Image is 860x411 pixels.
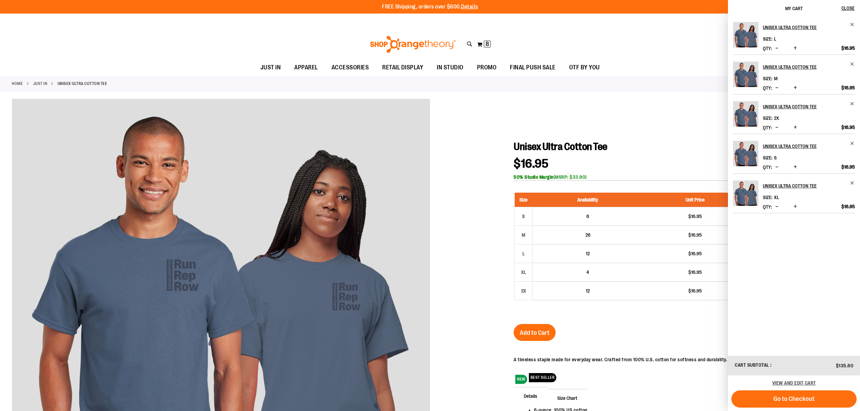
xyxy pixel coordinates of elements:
span: Close [841,5,855,11]
img: Unisex Ultra Cotton Tee [733,22,758,47]
img: Unisex Ultra Cotton Tee [733,101,758,127]
span: APPAREL [294,60,318,75]
label: Qty [763,204,772,210]
div: S [518,211,529,221]
span: 26 [585,232,590,238]
button: Increase product quantity [792,203,799,210]
a: Unisex Ultra Cotton Tee [733,101,758,131]
button: Increase product quantity [792,164,799,171]
span: M [774,76,777,81]
span: $16.95 [841,164,855,170]
dt: Size [763,36,772,42]
button: Decrease product quantity [774,85,780,91]
button: Decrease product quantity [774,203,780,210]
span: S [774,155,777,160]
button: Increase product quantity [792,124,799,131]
span: Add to Cart [520,329,550,337]
span: $16.95 [841,203,855,210]
div: XL [518,267,529,277]
div: $16.95 [646,232,744,238]
span: FINAL PUSH SALE [510,60,556,75]
a: Remove item [850,141,855,146]
span: ACCESSORIES [331,60,369,75]
h2: Unisex Ultra Cotton Tee [763,22,846,33]
th: Unit Price [643,193,747,207]
span: JUST IN [260,60,281,75]
p: FREE Shipping, orders over $600. [382,3,478,11]
a: View and edit cart [772,380,816,386]
div: L [518,248,529,259]
div: $16.95 [646,287,744,294]
li: Product [733,22,855,55]
img: Shop Orangetheory [369,36,457,53]
a: Home [12,81,23,87]
a: Unisex Ultra Cotton Tee [733,141,758,171]
span: 6 [586,214,589,219]
li: Product [733,55,855,94]
span: 8 [486,41,489,47]
span: 12 [586,288,590,294]
button: Decrease product quantity [774,164,780,171]
li: Product [733,94,855,134]
img: Unisex Ultra Cotton Tee [733,141,758,166]
div: 2X [518,286,529,296]
h2: Unisex Ultra Cotton Tee [763,180,846,191]
div: $16.95 [646,269,744,276]
img: Unisex Ultra Cotton Tee [733,180,758,206]
div: A timeless staple made for everyday wear. Crafted from 100% U.S. cotton for softness and durability. [514,356,727,363]
span: IN STUDIO [437,60,464,75]
b: 50% Studio Margin [514,174,554,180]
a: Remove item [850,101,855,106]
span: $16.95 [841,45,855,51]
div: M [518,230,529,240]
span: Go to Checkout [773,395,815,403]
label: Qty [763,125,772,130]
span: OTF BY YOU [569,60,600,75]
button: Decrease product quantity [774,124,780,131]
span: 4 [586,269,589,275]
h2: Unisex Ultra Cotton Tee [763,101,846,112]
a: Unisex Ultra Cotton Tee [763,141,855,152]
button: Add to Cart [514,324,556,341]
span: PROMO [477,60,497,75]
strong: Unisex Ultra Cotton Tee [58,81,107,87]
span: My Cart [785,6,803,11]
th: Size [515,193,533,207]
span: 2X [774,115,779,121]
span: $135.60 [836,363,854,368]
span: XL [774,195,779,200]
li: Product [733,134,855,173]
a: Unisex Ultra Cotton Tee [733,62,758,91]
span: RETAIL DISPLAY [382,60,423,75]
button: Increase product quantity [792,85,799,91]
span: L [774,36,776,42]
a: Unisex Ultra Cotton Tee [733,22,758,52]
a: Unisex Ultra Cotton Tee [733,180,758,210]
dt: Size [763,76,772,81]
div: (MSRP: $33.90) [514,174,848,180]
label: Qty [763,46,772,51]
span: Unisex Ultra Cotton Tee [514,141,607,152]
dt: Size [763,115,772,121]
h2: Unisex Ultra Cotton Tee [763,141,846,152]
div: $16.95 [646,213,744,220]
a: Remove item [850,180,855,186]
li: Product [733,173,855,213]
button: Go to Checkout [731,390,857,408]
span: $16.95 [841,124,855,130]
span: BEST SELLER [529,373,557,382]
span: $16.95 [841,85,855,91]
button: Decrease product quantity [774,45,780,52]
th: Availability [533,193,643,207]
span: 12 [586,251,590,256]
a: Details [461,4,478,10]
a: Unisex Ultra Cotton Tee [763,180,855,191]
div: $16.95 [646,250,744,257]
button: Increase product quantity [792,45,799,52]
span: NEW [515,375,527,384]
a: Remove item [850,22,855,27]
dt: Size [763,195,772,200]
a: Unisex Ultra Cotton Tee [763,22,855,33]
label: Qty [763,85,772,91]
